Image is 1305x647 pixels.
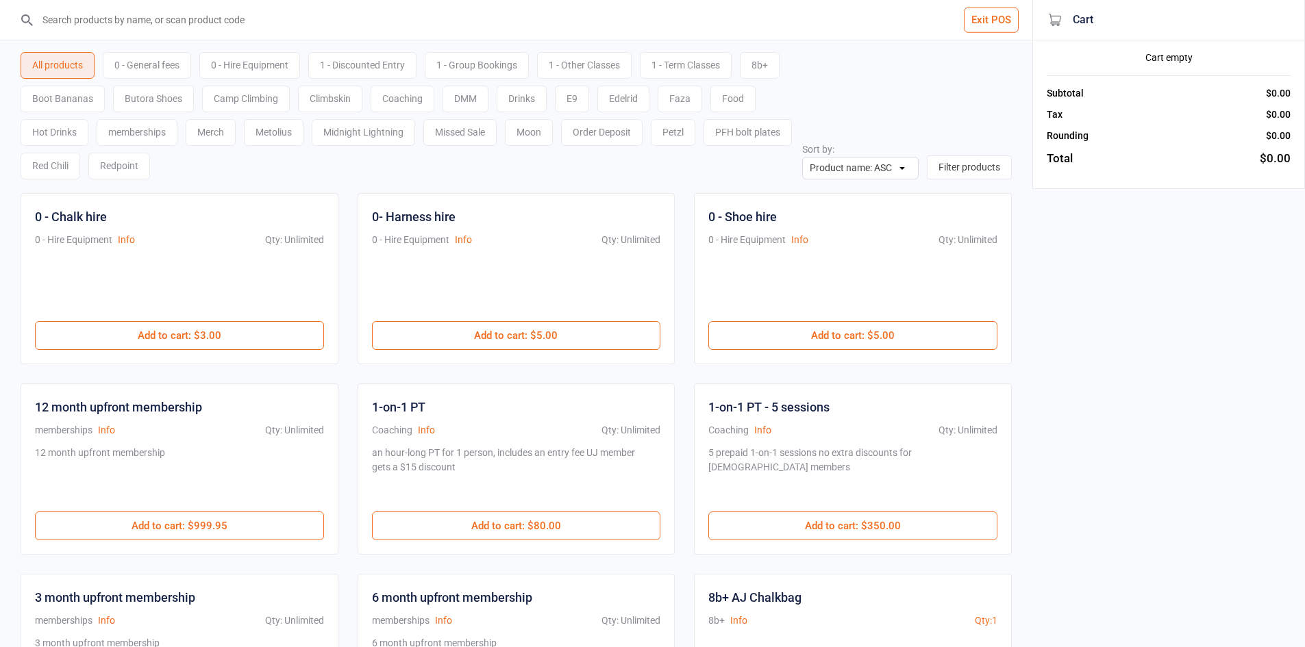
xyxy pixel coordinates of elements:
[423,119,497,146] div: Missed Sale
[710,86,756,112] div: Food
[597,86,649,112] div: Edelrid
[561,119,643,146] div: Order Deposit
[740,52,780,79] div: 8b+
[708,321,997,350] button: Add to cart: $5.00
[730,613,747,628] button: Info
[601,423,660,437] div: Qty: Unlimited
[308,52,417,79] div: 1 - Discounted Entry
[372,398,425,416] div: 1-on-1 PT
[708,511,997,540] button: Add to cart: $350.00
[35,423,92,437] div: memberships
[372,588,532,607] div: 6 month upfront membership
[118,233,135,247] button: Info
[312,119,415,146] div: Midnight Lightning
[98,423,115,437] button: Info
[372,321,661,350] button: Add to cart: $5.00
[21,119,88,146] div: Hot Drinks
[372,233,449,247] div: 0 - Hire Equipment
[265,613,324,628] div: Qty: Unlimited
[21,52,95,79] div: All products
[202,86,290,112] div: Camp Climbing
[708,423,749,437] div: Coaching
[265,423,324,437] div: Qty: Unlimited
[418,423,435,437] button: Info
[199,52,300,79] div: 0 - Hire Equipment
[1266,86,1291,101] div: $0.00
[186,119,236,146] div: Merch
[601,613,660,628] div: Qty: Unlimited
[708,398,830,416] div: 1-on-1 PT - 5 sessions
[537,52,632,79] div: 1 - Other Classes
[505,119,553,146] div: Moon
[1047,150,1073,168] div: Total
[708,233,786,247] div: 0 - Hire Equipment
[372,613,430,628] div: memberships
[939,423,997,437] div: Qty: Unlimited
[1047,129,1089,143] div: Rounding
[35,588,195,607] div: 3 month upfront membership
[113,86,194,112] div: Butora Shoes
[1266,107,1291,122] div: $0.00
[791,233,808,247] button: Info
[372,446,656,498] div: an hour-long PT for 1 person, includes an entry fee UJ member gets a $15 discount
[35,398,202,416] div: 12 month upfront membership
[708,613,725,628] div: 8b+
[497,86,547,112] div: Drinks
[708,588,801,607] div: 8b+ AJ Chalkbag
[927,155,1012,179] button: Filter products
[939,233,997,247] div: Qty: Unlimited
[704,119,792,146] div: PFH bolt plates
[601,233,660,247] div: Qty: Unlimited
[35,446,165,498] div: 12 month upfront membership
[265,233,324,247] div: Qty: Unlimited
[35,511,324,540] button: Add to cart: $999.95
[1047,107,1062,122] div: Tax
[651,119,695,146] div: Petzl
[1047,86,1084,101] div: Subtotal
[754,423,771,437] button: Info
[975,613,997,628] div: Qty: 1
[1047,51,1291,65] div: Cart empty
[435,613,452,628] button: Info
[97,119,177,146] div: memberships
[35,613,92,628] div: memberships
[98,613,115,628] button: Info
[1266,129,1291,143] div: $0.00
[21,86,105,112] div: Boot Bananas
[658,86,702,112] div: Faza
[372,423,412,437] div: Coaching
[88,153,150,179] div: Redpoint
[443,86,488,112] div: DMM
[1260,150,1291,168] div: $0.00
[298,86,362,112] div: Climbskin
[802,144,834,155] label: Sort by:
[964,8,1019,33] button: Exit POS
[103,52,191,79] div: 0 - General fees
[35,233,112,247] div: 0 - Hire Equipment
[455,233,472,247] button: Info
[21,153,80,179] div: Red Chili
[35,321,324,350] button: Add to cart: $3.00
[708,207,777,226] div: 0 - Shoe hire
[244,119,303,146] div: Metolius
[425,52,529,79] div: 1 - Group Bookings
[640,52,732,79] div: 1 - Term Classes
[555,86,589,112] div: E9
[35,207,107,226] div: 0 - Chalk hire
[708,446,992,498] div: 5 prepaid 1-on-1 sessions no extra discounts for [DEMOGRAPHIC_DATA] members
[371,86,434,112] div: Coaching
[372,207,456,226] div: 0- Harness hire
[372,511,661,540] button: Add to cart: $80.00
